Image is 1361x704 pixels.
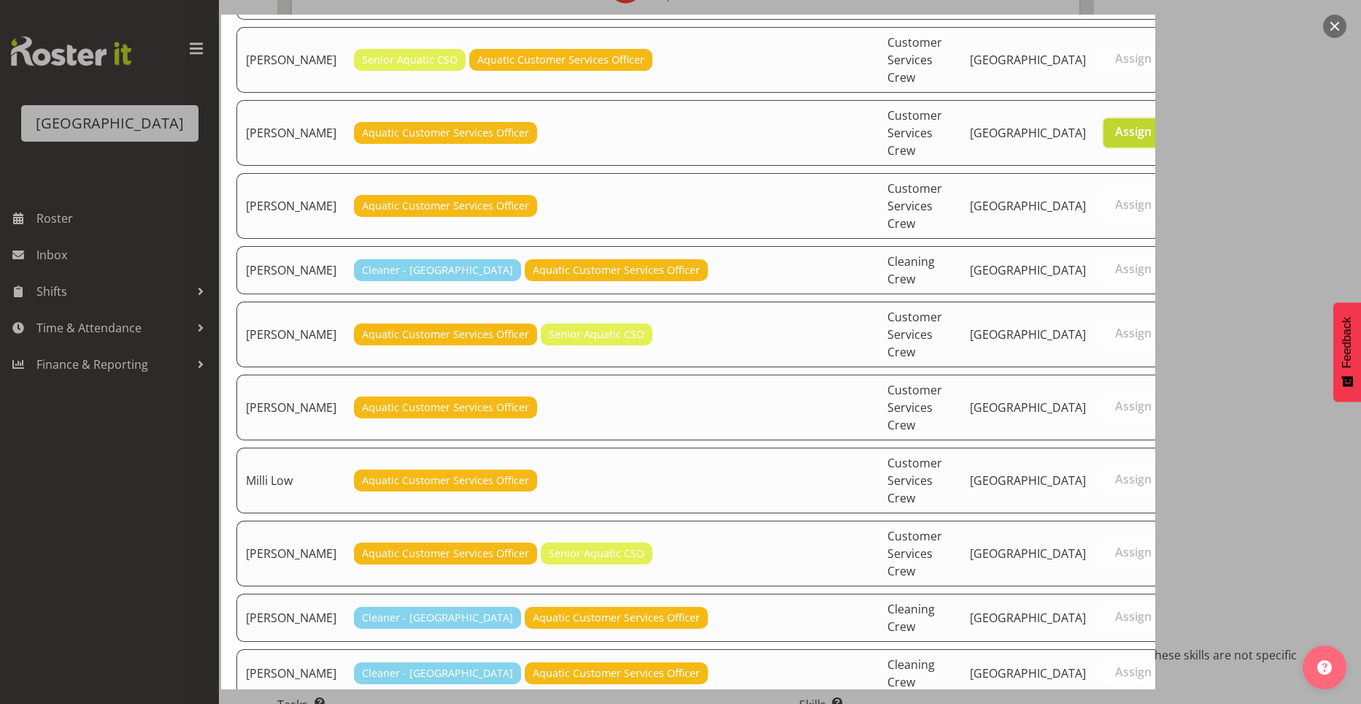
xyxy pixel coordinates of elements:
span: Assign [1115,261,1152,276]
td: [PERSON_NAME] [236,173,345,239]
span: [GEOGRAPHIC_DATA] [970,125,1086,141]
span: [GEOGRAPHIC_DATA] [970,610,1086,626]
span: Customer Services Crew [887,107,942,158]
span: [GEOGRAPHIC_DATA] [970,546,1086,562]
img: help-xxl-2.png [1317,660,1332,675]
span: Cleaner - [GEOGRAPHIC_DATA] [362,262,513,278]
td: [PERSON_NAME] [236,594,345,642]
td: [PERSON_NAME] [236,521,345,586]
span: Customer Services Crew [887,34,942,85]
span: Aquatic Customer Services Officer [362,198,529,214]
span: Customer Services Crew [887,528,942,579]
td: [PERSON_NAME] [236,100,345,166]
span: Cleaner - [GEOGRAPHIC_DATA] [362,665,513,681]
span: Assign [1115,197,1152,212]
td: Milli Low [236,448,345,513]
span: [GEOGRAPHIC_DATA] [970,326,1086,343]
span: Aquatic Customer Services Officer [533,262,700,278]
span: Cleaning Crew [887,657,935,690]
span: Aquatic Customer Services Officer [362,125,529,141]
span: [GEOGRAPHIC_DATA] [970,665,1086,681]
span: Assign [1115,124,1152,139]
span: Aquatic Customer Services Officer [362,399,529,416]
span: Assign [1115,665,1152,679]
span: Assign [1115,399,1152,413]
span: [GEOGRAPHIC_DATA] [970,472,1086,489]
span: Aquatic Customer Services Officer [477,52,644,68]
span: Cleaning Crew [887,253,935,287]
span: Aquatic Customer Services Officer [362,472,529,489]
span: Customer Services Crew [887,455,942,506]
span: Feedback [1341,317,1354,368]
td: [PERSON_NAME] [236,649,345,697]
span: Aquatic Customer Services Officer [362,546,529,562]
span: Senior Aquatic CSO [549,546,644,562]
span: Customer Services Crew [887,309,942,360]
span: Senior Aquatic CSO [549,326,644,343]
td: [PERSON_NAME] [236,246,345,294]
span: Cleaner - [GEOGRAPHIC_DATA] [362,610,513,626]
span: Senior Aquatic CSO [362,52,458,68]
span: Customer Services Crew [887,180,942,232]
span: Assign [1115,326,1152,340]
td: [PERSON_NAME] [236,375,345,440]
span: Assign [1115,472,1152,486]
span: Cleaning Crew [887,601,935,635]
span: [GEOGRAPHIC_DATA] [970,399,1086,416]
td: [PERSON_NAME] [236,302,345,367]
td: [PERSON_NAME] [236,27,345,93]
span: Assign [1115,609,1152,624]
span: Aquatic Customer Services Officer [533,665,700,681]
span: [GEOGRAPHIC_DATA] [970,52,1086,68]
span: Assign [1115,545,1152,559]
span: [GEOGRAPHIC_DATA] [970,262,1086,278]
span: Aquatic Customer Services Officer [362,326,529,343]
span: Assign [1115,51,1152,66]
button: Feedback - Show survey [1333,302,1361,402]
span: Aquatic Customer Services Officer [533,610,700,626]
span: Customer Services Crew [887,382,942,433]
span: [GEOGRAPHIC_DATA] [970,198,1086,214]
